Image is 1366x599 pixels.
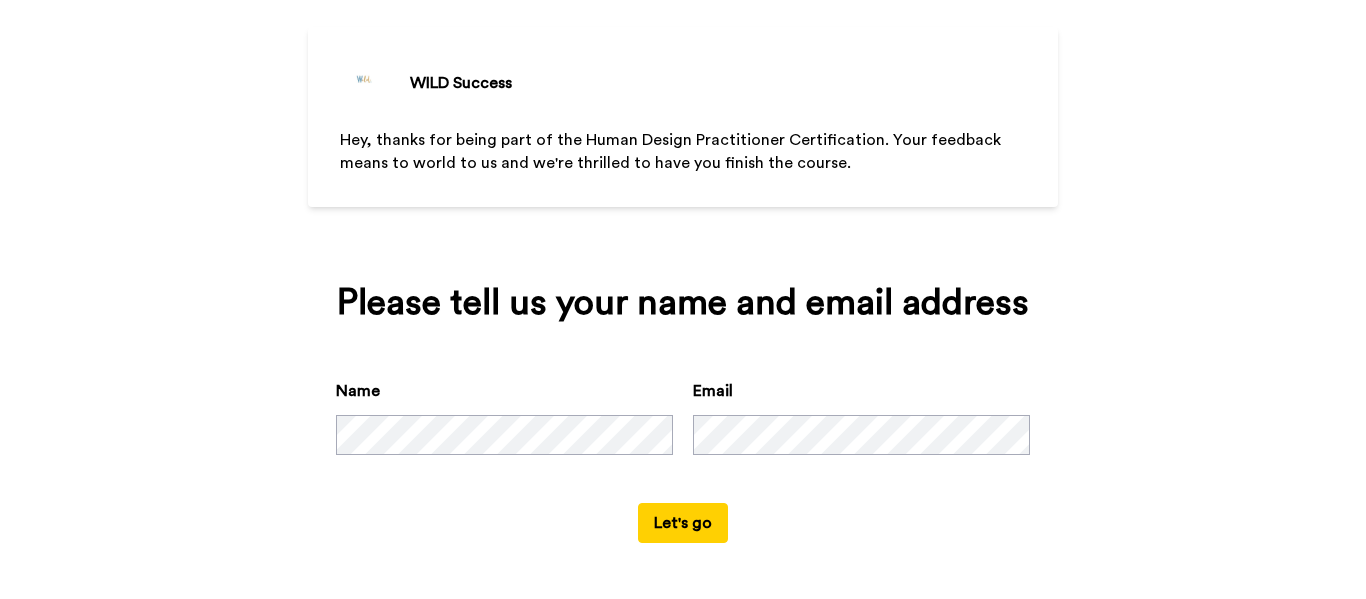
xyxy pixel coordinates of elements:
[693,379,733,403] label: Email
[410,71,512,95] div: WILD Success
[336,283,1030,323] div: Please tell us your name and email address
[340,132,1005,171] span: Hey, thanks for being part of the Human Design Practitioner Certification. Your feedback means to...
[638,503,728,543] button: Let's go
[336,379,380,403] label: Name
